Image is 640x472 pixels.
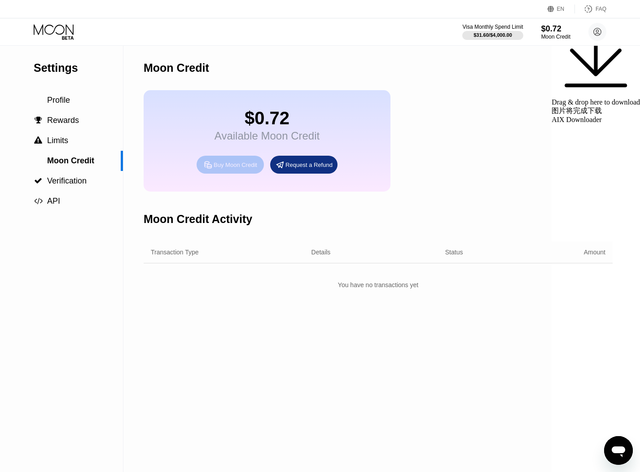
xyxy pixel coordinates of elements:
div: $0.72 [541,24,570,34]
div: Buy Moon Credit [197,156,264,174]
div: Moon Credit Activity [144,213,252,226]
div: Request a Refund [270,156,338,174]
span: Limits [47,136,68,145]
div: You have no transactions yet [144,277,613,293]
div: Moon Credit [144,61,209,74]
span: Rewards [47,116,79,125]
div:  [34,177,43,185]
div: EN [548,4,575,13]
div: Moon Credit [541,34,570,40]
div: Visa Monthly Spend Limit [462,24,523,30]
div: FAQ [575,4,606,13]
div: $0.72 [215,108,320,128]
div: Details [311,249,331,256]
span:  [34,177,42,185]
div: $0.72Moon Credit [541,24,570,40]
div:  [34,136,43,144]
div: Status [445,249,463,256]
div: Available Moon Credit [215,130,320,142]
div: $31.60 / $4,000.00 [473,32,512,38]
div: Settings [34,61,123,74]
div: Visa Monthly Spend Limit$31.60/$4,000.00 [462,24,523,40]
div: Request a Refund [285,161,333,169]
div: FAQ [596,6,606,12]
iframe: Button to launch messaging window [604,436,633,465]
span: Profile [47,96,70,105]
span:  [34,197,43,205]
span: Verification [47,176,87,185]
span:  [35,116,42,124]
span: Moon Credit [47,156,94,165]
span:  [34,136,42,144]
div: Buy Moon Credit [214,161,257,169]
div: Transaction Type [151,249,199,256]
div:  [34,116,43,124]
div: EN [557,6,565,12]
span: API [47,197,60,205]
div: Amount [584,249,605,256]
